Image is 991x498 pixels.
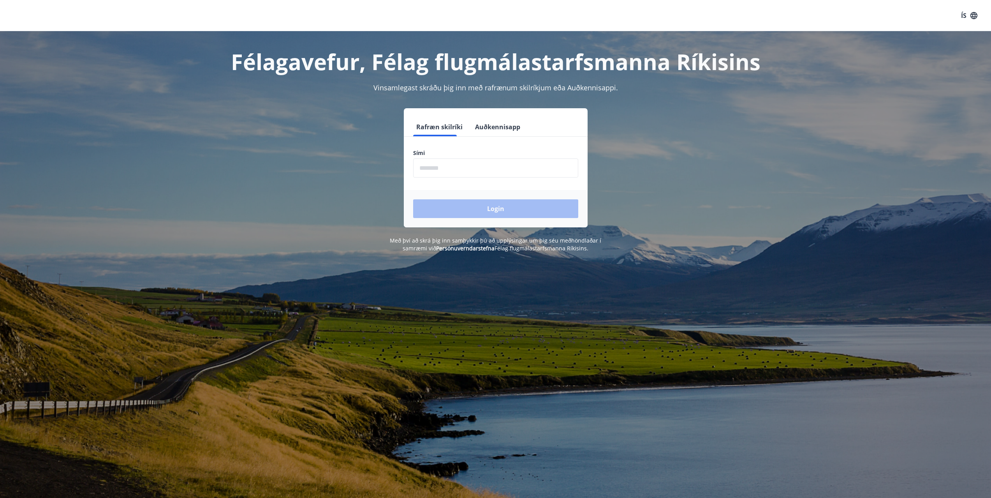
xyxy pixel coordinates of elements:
a: Persónuverndarstefna [436,245,495,252]
button: ÍS [957,9,982,23]
span: Með því að skrá þig inn samþykkir þú að upplýsingar um þig séu meðhöndlaðar í samræmi við Félag f... [390,237,601,252]
button: Auðkennisapp [472,118,523,136]
button: Rafræn skilríki [413,118,466,136]
span: Vinsamlegast skráðu þig inn með rafrænum skilríkjum eða Auðkennisappi. [373,83,618,92]
label: Sími [413,149,578,157]
h1: Félagavefur, Félag flugmálastarfsmanna Ríkisins [225,47,767,76]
